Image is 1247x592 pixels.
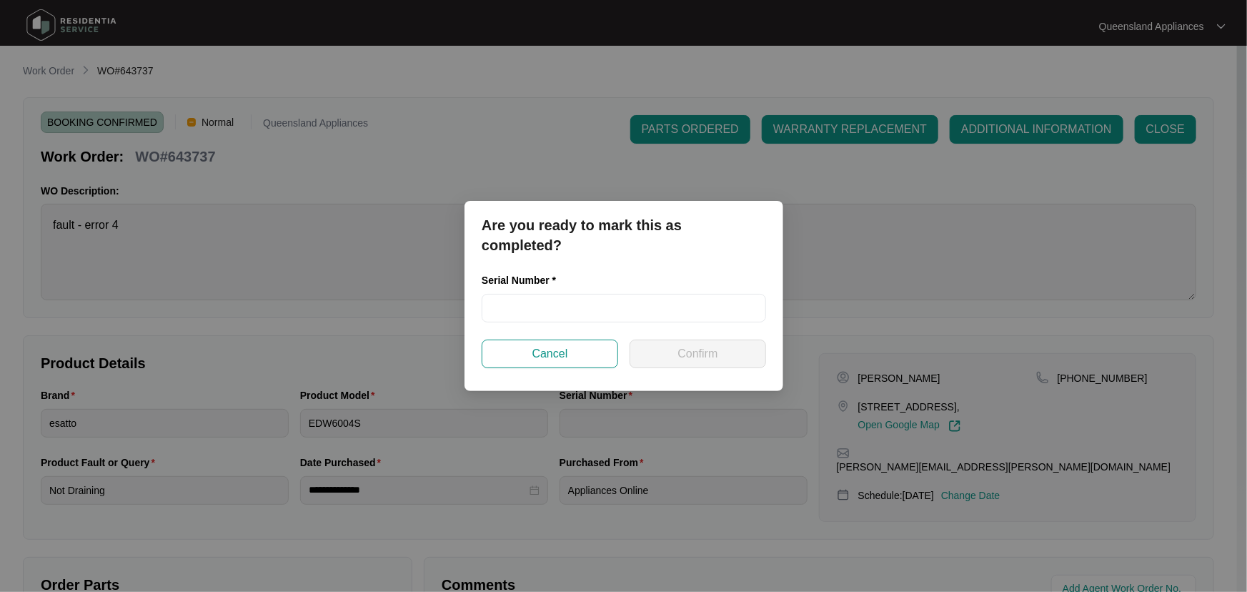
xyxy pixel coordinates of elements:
[532,345,567,362] span: Cancel
[630,340,766,368] button: Confirm
[482,235,766,255] p: completed?
[482,215,766,235] p: Are you ready to mark this as
[482,340,618,368] button: Cancel
[482,273,567,287] label: Serial Number *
